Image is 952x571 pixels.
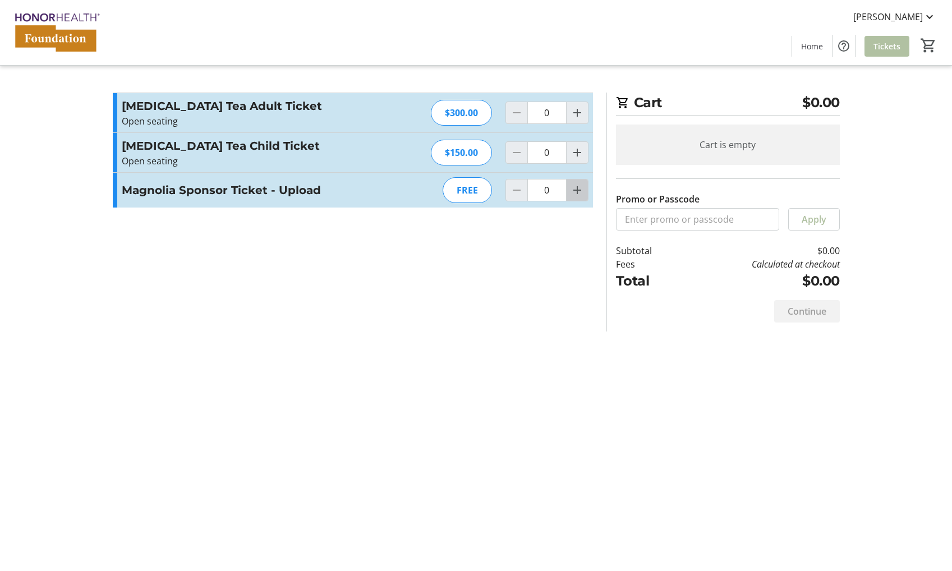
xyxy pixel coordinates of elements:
[7,4,107,61] img: HonorHealth Foundation's Logo
[616,244,681,257] td: Subtotal
[567,142,588,163] button: Increment by one
[680,244,839,257] td: $0.00
[431,140,492,165] div: $150.00
[616,93,840,116] h2: Cart
[873,40,900,52] span: Tickets
[567,179,588,201] button: Increment by one
[443,177,492,203] div: FREE
[431,100,492,126] div: $300.00
[527,179,567,201] input: Magnolia Sponsor Ticket - Upload Quantity
[527,102,567,124] input: NICU Tea Adult Ticket Quantity
[122,114,367,128] p: Open seating
[122,98,367,114] h3: [MEDICAL_DATA] Tea Adult Ticket
[122,182,367,199] h3: Magnolia Sponsor Ticket - Upload
[802,93,840,113] span: $0.00
[802,213,826,226] span: Apply
[833,35,855,57] button: Help
[616,208,779,231] input: Enter promo or passcode
[616,257,681,271] td: Fees
[853,10,923,24] span: [PERSON_NAME]
[918,35,939,56] button: Cart
[122,137,367,154] h3: [MEDICAL_DATA] Tea Child Ticket
[616,271,681,291] td: Total
[680,271,839,291] td: $0.00
[567,102,588,123] button: Increment by one
[844,8,945,26] button: [PERSON_NAME]
[616,125,840,165] div: Cart is empty
[527,141,567,164] input: NICU Tea Child Ticket Quantity
[792,36,832,57] a: Home
[864,36,909,57] a: Tickets
[122,154,367,168] p: Open seating
[788,208,840,231] button: Apply
[616,192,700,206] label: Promo or Passcode
[801,40,823,52] span: Home
[680,257,839,271] td: Calculated at checkout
